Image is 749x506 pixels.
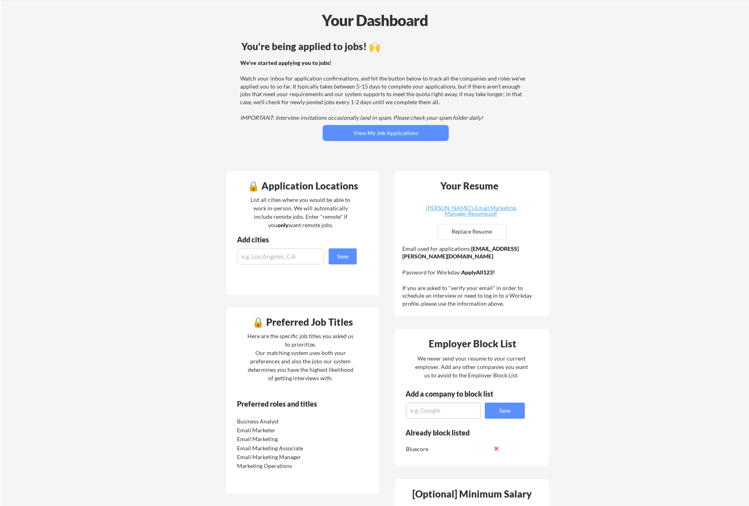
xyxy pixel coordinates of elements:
[237,236,359,243] div: Add cities
[423,205,518,216] div: [PERSON_NAME]'s Email Marketing Manager Resume.pdf
[398,339,547,349] div: Employer Block List
[406,390,506,397] div: Add a company to block list
[240,114,483,121] em: IMPORTANT: Interview invitations occasionally land in spam. Please check your spam folder daily!
[406,445,490,453] div: Bluecore
[241,42,530,51] div: You're being applied to jobs! 🙌
[277,222,289,228] strong: only
[402,245,519,260] strong: [EMAIL_ADDRESS][PERSON_NAME][DOMAIN_NAME]
[237,400,346,407] div: Preferred roles and titles
[237,426,321,434] div: Email Marketer
[329,248,357,264] button: Save
[461,269,495,276] strong: ApplyAll123!
[245,196,355,229] div: List all cities where you would be able to work in-person. We will automatically include remote j...
[237,444,321,452] div: Email Marketing Associate
[237,453,321,461] div: Email Marketing Manager
[237,417,321,425] div: Business Analyst
[323,125,449,141] button: View My Job Applications
[240,59,529,122] div: Watch your inbox for application confirmations, and hit the button below to track all the compani...
[237,435,321,443] div: Email Marketing
[485,403,525,419] button: Save
[430,181,509,191] div: Your Resume
[228,181,377,191] div: 🔒 Application Locations
[414,354,528,379] div: We never send your resume to your current employer. Add any other companies you want us to avoid ...
[406,429,514,436] div: Already block listed
[237,462,321,470] div: Marketing Operations
[1,9,749,32] div: Your Dashboard
[237,248,324,264] input: e.g. Los Angeles, CA
[228,317,377,327] div: 🔒 Preferred Job Titles
[240,59,331,66] strong: We've started applying you to jobs!
[423,205,518,218] a: [PERSON_NAME]'s Email Marketing Manager Resume.pdf
[245,332,355,382] div: Here are the specific job titles you asked us to prioritize. Our matching system uses both your p...
[398,489,546,499] div: [Optional] Minimum Salary
[402,245,544,308] div: Email used for applications: Password for Workday: If you are asked to "verify your email" in ord...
